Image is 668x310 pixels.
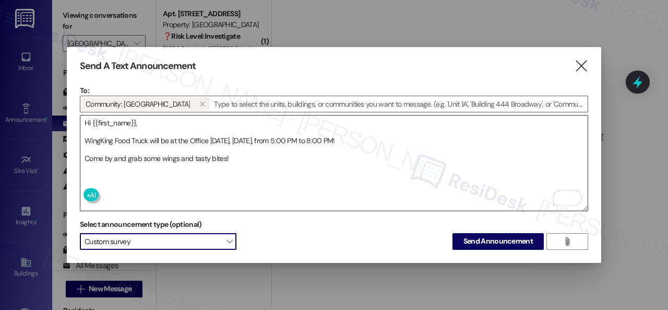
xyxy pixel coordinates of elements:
[80,60,196,72] h3: Send A Text Announcement
[80,216,202,233] label: Select announcement type (optional)
[80,116,588,211] textarea: To enrich screen reader interactions, please activate Accessibility in Grammarly extension settings
[80,115,588,211] div: To enrich screen reader interactions, please activate Accessibility in Grammarly extension settings
[80,233,236,250] span: Custom survey
[211,96,588,112] input: Type to select the units, buildings, or communities you want to message. (e.g. 'Unit 1A', 'Buildi...
[574,61,588,72] i: 
[199,100,205,108] i: 
[194,97,210,111] button: Community: Halston Park Central
[463,236,533,247] span: Send Announcement
[86,97,190,111] span: Community: Halston Park Central
[563,237,571,246] i: 
[452,233,544,250] button: Send Announcement
[80,85,588,96] p: To:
